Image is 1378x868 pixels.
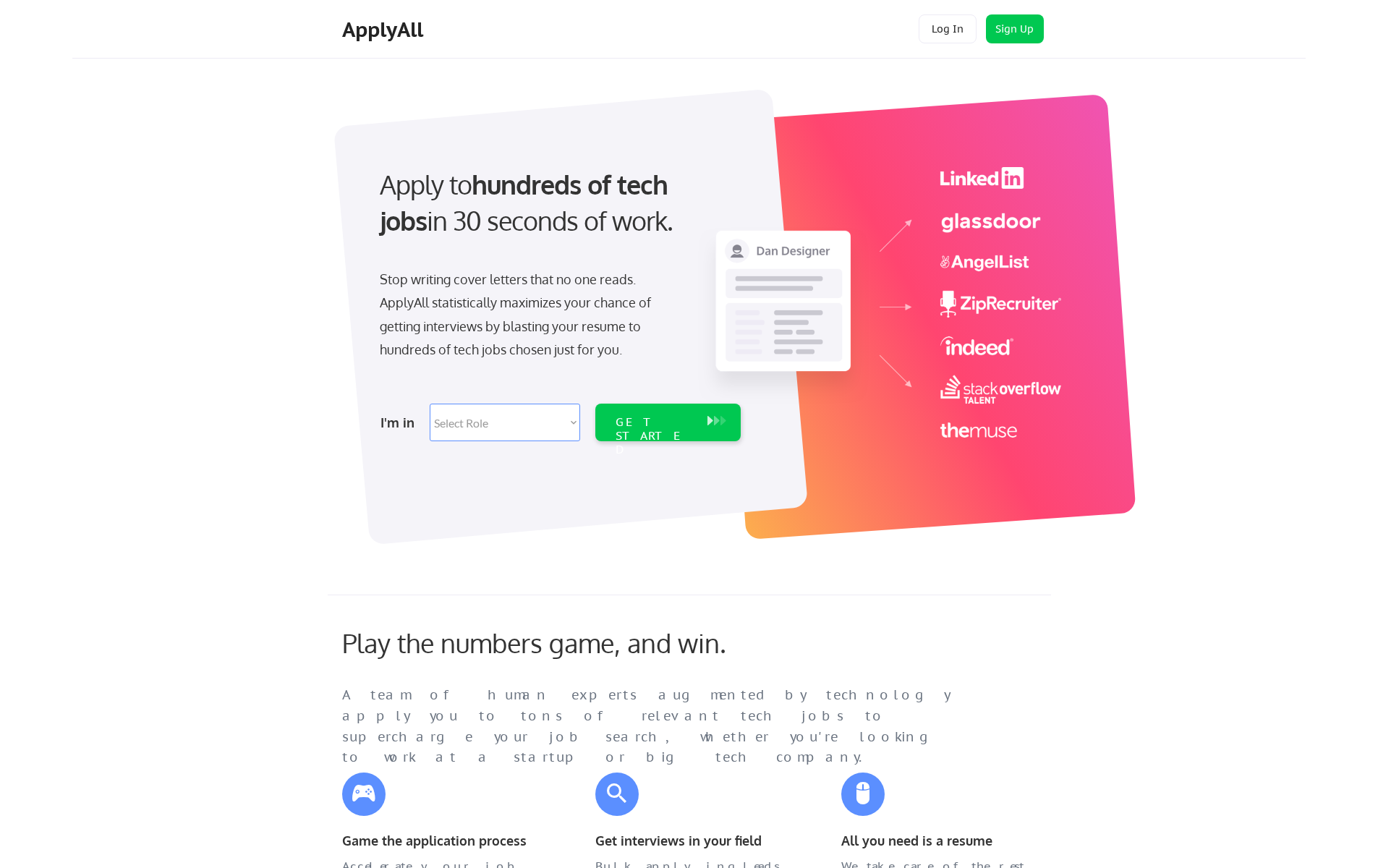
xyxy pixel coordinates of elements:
[595,830,791,851] div: Get interviews in your field
[380,166,735,239] div: Apply to in 30 seconds of work.
[919,14,977,43] button: Log In
[380,411,421,434] div: I'm in
[342,627,791,658] div: Play the numbers game, and win.
[342,17,428,42] div: ApplyAll
[342,830,537,851] div: Game the application process
[380,268,677,362] div: Stop writing cover letters that no one reads. ApplyAll statistically maximizes your chance of get...
[841,830,1037,851] div: All you need is a resume
[616,415,693,457] div: GET STARTED
[986,14,1044,43] button: Sign Up
[342,685,979,768] div: A team of human experts augmented by technology apply you to tons of relevant tech jobs to superc...
[380,168,674,237] strong: hundreds of tech jobs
